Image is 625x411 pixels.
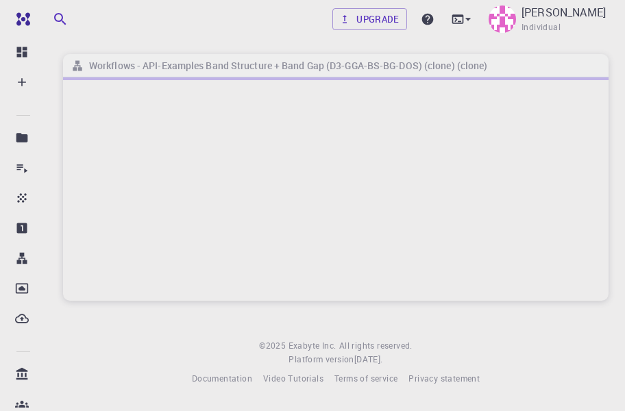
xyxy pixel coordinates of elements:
[84,58,488,73] h6: Workflows - API-Examples Band Structure + Band Gap (D3-GGA-BS-BG-DOS) (clone) (clone)
[522,21,561,34] span: Individual
[263,373,323,384] span: Video Tutorials
[289,353,354,366] span: Platform version
[69,58,491,73] nav: breadcrumb
[408,372,480,386] a: Privacy statement
[192,372,252,386] a: Documentation
[289,340,336,351] span: Exabyte Inc.
[332,8,407,30] a: Upgrade
[339,339,413,353] span: All rights reserved.
[354,353,383,366] a: [DATE].
[408,373,480,384] span: Privacy statement
[11,12,30,26] img: logo
[354,353,383,364] span: [DATE] .
[259,339,288,353] span: © 2025
[289,339,336,353] a: Exabyte Inc.
[334,372,397,386] a: Terms of service
[192,373,252,384] span: Documentation
[334,373,397,384] span: Terms of service
[489,5,516,33] img: Nestor Rocha
[522,4,606,21] p: [PERSON_NAME]
[263,372,323,386] a: Video Tutorials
